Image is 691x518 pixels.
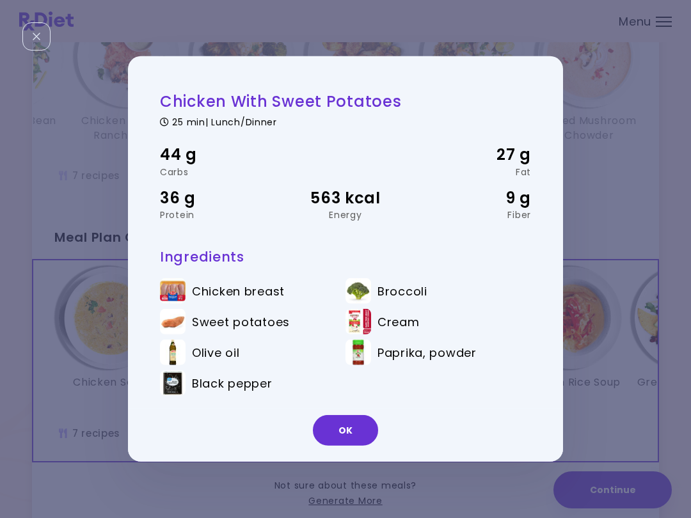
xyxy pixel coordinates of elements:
div: 44 g [160,143,283,167]
button: OK [313,415,378,446]
span: Chicken breast [192,284,285,298]
h2: Chicken With Sweet Potatoes [160,91,531,111]
span: Olive oil [192,345,239,359]
div: 25 min | Lunch/Dinner [160,114,531,127]
h3: Ingredients [160,248,531,265]
div: Fat [408,167,531,176]
span: Cream [377,315,420,329]
div: Carbs [160,167,283,176]
span: Black pepper [192,376,273,390]
div: 9 g [408,185,531,210]
div: Close [22,22,51,51]
div: 36 g [160,185,283,210]
div: 563 kcal [283,185,407,210]
span: Paprika, powder [377,345,477,359]
div: Protein [160,210,283,219]
div: 27 g [408,143,531,167]
span: Sweet potatoes [192,315,290,329]
div: Fiber [408,210,531,219]
span: Broccoli [377,284,427,298]
div: Energy [283,210,407,219]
